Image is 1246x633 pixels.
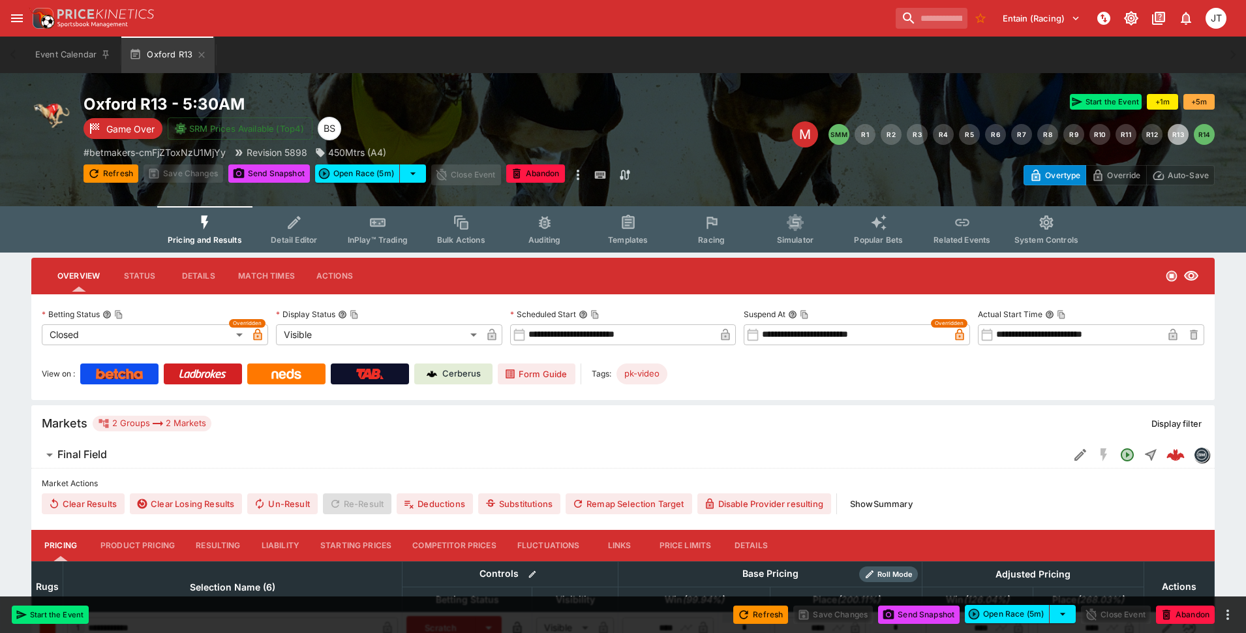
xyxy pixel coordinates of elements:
button: Copy To Clipboard [114,310,123,319]
div: 2 Groups 2 Markets [98,416,206,431]
button: R2 [881,124,902,145]
button: Abandon [506,164,565,183]
div: 148a36fd-0941-42ec-8d5f-d447646d526f [1166,446,1185,464]
p: Overtype [1045,168,1080,182]
button: R4 [933,124,954,145]
button: more [1220,607,1236,623]
h5: Markets [42,416,87,431]
h6: Final Field [57,448,107,461]
button: Refresh [733,606,788,624]
div: Brendan Scoble [318,117,341,140]
span: Templates [608,235,648,245]
button: Resulting [185,530,251,561]
span: Selection Name (6) [175,579,290,595]
button: R11 [1116,124,1136,145]
img: Neds [271,369,301,379]
button: Josh Tanner [1202,4,1230,33]
button: Display StatusCopy To Clipboard [338,310,347,319]
button: R14 [1194,124,1215,145]
button: +1m [1147,94,1178,110]
div: Base Pricing [737,566,804,582]
p: Scheduled Start [510,309,576,320]
span: Mark an event as closed and abandoned. [1156,607,1215,620]
button: Suspend AtCopy To Clipboard [788,310,797,319]
span: Place(200.11%) [798,592,894,608]
button: Details [722,530,780,561]
button: ShowSummary [842,493,920,514]
img: Sportsbook Management [57,22,128,27]
button: R9 [1063,124,1084,145]
p: Game Over [106,122,155,136]
span: System Controls [1014,235,1078,245]
button: Oxford R13 [121,37,215,73]
button: Betting StatusCopy To Clipboard [102,310,112,319]
button: Liability [251,530,310,561]
th: Rugs [32,561,63,611]
button: Pricing [31,530,90,561]
img: greyhound_racing.png [31,94,73,136]
p: Cerberus [442,367,481,380]
img: PriceKinetics Logo [29,5,55,31]
button: Copy To Clipboard [350,310,359,319]
button: Overview [47,260,110,292]
button: R1 [855,124,875,145]
div: Start From [1024,165,1215,185]
button: Links [590,530,649,561]
button: Documentation [1147,7,1170,30]
button: R8 [1037,124,1058,145]
button: SMM [828,124,849,145]
button: Bulk edit [524,566,541,583]
span: Un-Result [247,493,317,514]
button: Open [1116,443,1139,467]
span: Visibility [541,592,609,608]
button: Abandon [1156,606,1215,624]
span: Detail Editor [271,235,317,245]
span: Mark an event as closed and abandoned. [506,166,565,179]
button: Copy To Clipboard [590,310,600,319]
p: 450Mtrs (A4) [328,146,386,159]
button: Start the Event [1070,94,1142,110]
button: Price Limits [649,530,722,561]
button: R5 [959,124,980,145]
span: Auditing [528,235,560,245]
span: Win(126.04%) [932,592,1024,608]
p: Betting Status [42,309,100,320]
button: Copy To Clipboard [1057,310,1066,319]
button: Match Times [228,260,305,292]
th: Adjusted Pricing [922,561,1144,587]
a: Cerberus [414,363,493,384]
button: Copy To Clipboard [800,310,809,319]
p: Override [1107,168,1140,182]
h2: Copy To Clipboard [84,94,649,114]
img: PriceKinetics [57,9,154,19]
button: Competitor Prices [402,530,507,561]
button: +5m [1183,94,1215,110]
p: Display Status [276,309,335,320]
span: Popular Bets [854,235,903,245]
button: R3 [907,124,928,145]
span: Bulk Actions [437,235,485,245]
button: SGM Disabled [1092,443,1116,467]
button: Send Snapshot [228,164,310,183]
button: Starting Prices [310,530,402,561]
div: Closed [42,324,247,345]
button: Substitutions [478,493,560,514]
a: 148a36fd-0941-42ec-8d5f-d447646d526f [1162,442,1189,468]
span: Re-Result [323,493,391,514]
button: Details [169,260,228,292]
button: No Bookmarks [970,8,991,29]
button: Deductions [397,493,473,514]
button: Send Snapshot [878,606,960,624]
button: Notifications [1174,7,1198,30]
button: open drawer [5,7,29,30]
button: Fluctuations [507,530,590,561]
label: Tags: [592,363,611,384]
button: Final Field [31,442,1069,468]
img: Cerberus [427,369,437,379]
button: Remap Selection Target [566,493,692,514]
button: Edit Detail [1069,443,1092,467]
img: logo-cerberus--red.svg [1166,446,1185,464]
em: ( 99.94 %) [682,592,724,608]
svg: Closed [1165,270,1178,283]
span: InPlay™ Trading [348,235,408,245]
